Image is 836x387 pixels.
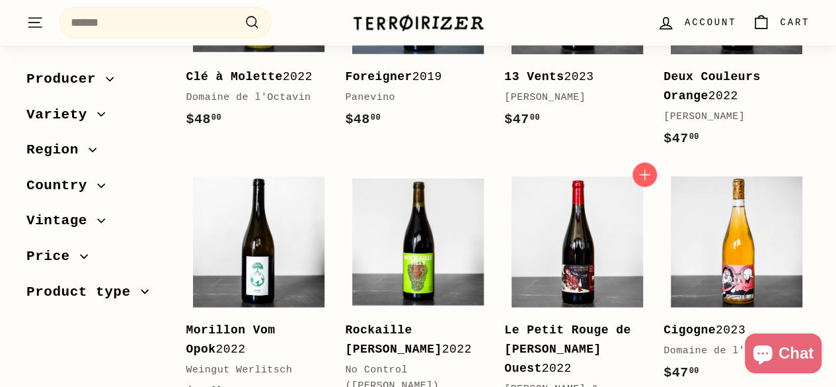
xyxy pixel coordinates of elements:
div: Domaine de l'Octavin [186,90,319,106]
span: Cart [780,15,810,30]
span: $48 [345,112,381,127]
div: 2019 [345,67,478,87]
a: Cart [744,3,817,42]
span: $47 [664,131,699,146]
div: 2023 [664,321,796,340]
div: 2022 [664,67,796,106]
span: Product type [26,281,141,304]
b: Morillon Vom Opok [186,323,275,356]
sup: 00 [689,366,699,376]
div: 2022 [504,321,637,378]
span: $47 [664,365,699,380]
b: 13 Vents [504,70,564,83]
span: $48 [186,112,221,127]
span: Account [685,15,736,30]
b: Le Petit Rouge de [PERSON_NAME] Ouest [504,323,630,375]
span: Country [26,175,97,197]
button: Vintage [26,206,165,242]
span: Producer [26,68,106,91]
button: Country [26,171,165,207]
span: Price [26,245,80,268]
sup: 00 [530,113,540,122]
span: Region [26,139,89,161]
div: 2022 [186,321,319,359]
button: Producer [26,65,165,101]
sup: 00 [689,132,699,142]
span: $47 [504,112,540,127]
b: Cigogne [664,323,716,337]
b: Foreigner [345,70,412,83]
b: Rockaille [PERSON_NAME] [345,323,441,356]
button: Region [26,136,165,171]
div: [PERSON_NAME] [504,90,637,106]
inbox-online-store-chat: Shopify online store chat [741,333,825,376]
div: 2022 [186,67,319,87]
button: Price [26,242,165,278]
sup: 00 [211,113,221,122]
div: Domaine de l'Octavin [664,343,796,359]
b: Deux Couleurs Orange [664,70,760,103]
button: Product type [26,278,165,314]
div: 2023 [504,67,637,87]
button: Variety [26,101,165,136]
div: 2022 [345,321,478,359]
b: Clé à Molette [186,70,282,83]
div: Panevino [345,90,478,106]
div: Weingut Werlitsch [186,363,319,378]
span: Vintage [26,210,97,232]
span: Variety [26,104,97,126]
a: Account [649,3,744,42]
sup: 00 [371,113,381,122]
div: [PERSON_NAME] [664,109,796,125]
